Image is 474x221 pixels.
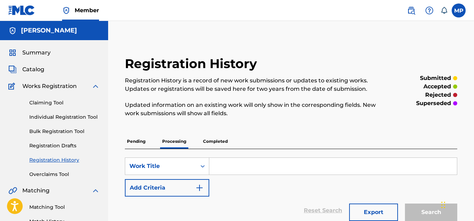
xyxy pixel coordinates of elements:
a: CatalogCatalog [8,65,44,74]
img: expand [91,186,100,195]
h2: Registration History [125,56,261,72]
img: Works Registration [8,82,17,90]
img: MLC Logo [8,5,35,15]
img: Accounts [8,27,17,35]
img: 9d2ae6d4665cec9f34b9.svg [195,184,204,192]
div: User Menu [452,3,466,17]
a: Claiming Tool [29,99,100,106]
button: Export [349,204,398,221]
div: Drag [441,194,445,215]
img: Summary [8,49,17,57]
p: rejected [425,91,451,99]
img: expand [91,82,100,90]
a: Matching Tool [29,204,100,211]
p: Registration History is a record of new work submissions or updates to existing works. Updates or... [125,76,381,93]
img: Matching [8,186,17,195]
a: Bulk Registration Tool [29,128,100,135]
a: Registration Drafts [29,142,100,149]
a: Overclaims Tool [29,171,100,178]
iframe: Chat Widget [439,187,474,221]
div: Work Title [129,162,192,170]
span: Member [75,6,99,14]
p: Updated information on an existing work will only show in the corresponding fields. New work subm... [125,101,381,118]
span: Catalog [22,65,44,74]
iframe: Resource Center [454,132,474,188]
p: accepted [423,82,451,91]
p: submitted [420,74,451,82]
img: Top Rightsholder [62,6,70,15]
a: Individual Registration Tool [29,113,100,121]
a: Public Search [404,3,418,17]
a: Registration History [29,156,100,164]
p: superseded [416,99,451,108]
a: SummarySummary [8,49,51,57]
img: search [407,6,415,15]
span: Summary [22,49,51,57]
div: Help [422,3,436,17]
div: Notifications [441,7,447,14]
span: Matching [22,186,50,195]
button: Add Criteria [125,179,209,197]
img: Catalog [8,65,17,74]
h5: Micah Penny [21,27,77,35]
img: help [425,6,434,15]
span: Works Registration [22,82,77,90]
p: Processing [160,134,188,149]
p: Pending [125,134,148,149]
p: Completed [201,134,230,149]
